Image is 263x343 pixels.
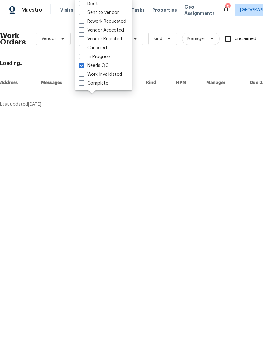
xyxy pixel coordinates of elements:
div: 5 [225,4,230,10]
label: Needs QC [79,62,108,69]
label: Vendor Rejected [79,36,122,42]
span: Geo Assignments [184,4,215,16]
label: Complete [79,80,108,86]
th: HPM [171,74,201,91]
label: Vendor Accepted [79,27,124,33]
span: Tasks [131,8,145,12]
span: Kind [154,36,162,42]
label: In Progress [79,54,111,60]
label: Rework Requested [79,18,126,25]
span: Unclaimed [235,36,256,42]
span: Properties [152,7,177,13]
th: Messages [36,74,82,91]
span: Maestro [21,7,42,13]
span: Manager [187,36,205,42]
label: Canceled [79,45,107,51]
span: Visits [60,7,73,13]
span: Vendor [41,36,56,42]
label: Draft [79,1,98,7]
th: Kind [141,74,171,91]
th: Manager [201,74,245,91]
label: Work Invalidated [79,71,122,78]
span: [DATE] [28,102,41,107]
label: Sent to vendor [79,9,119,16]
